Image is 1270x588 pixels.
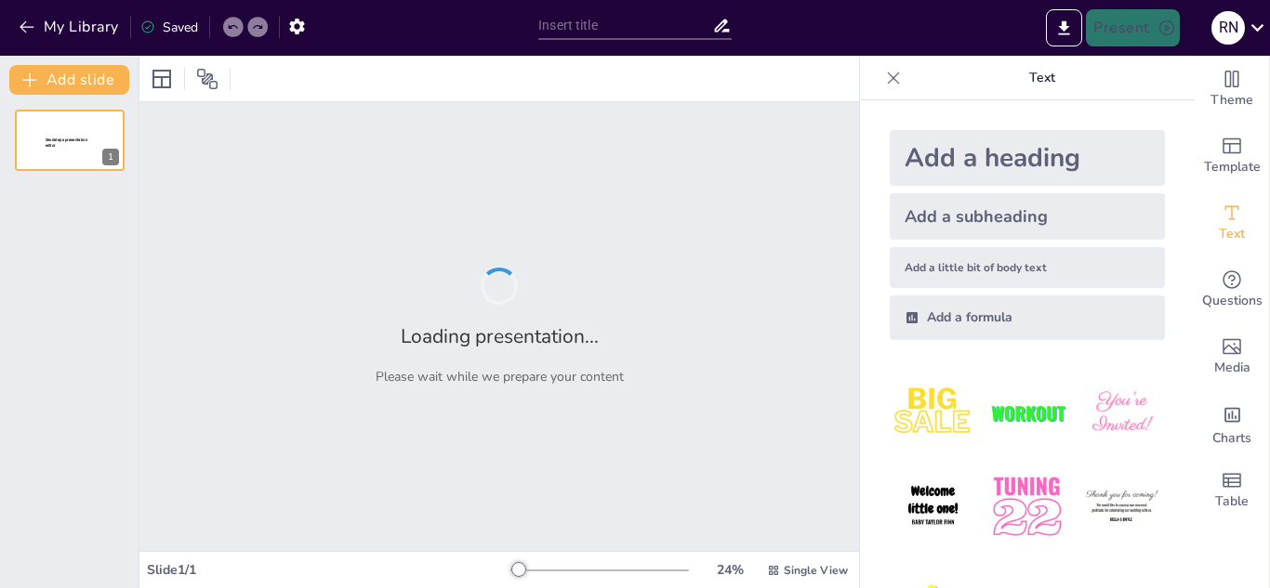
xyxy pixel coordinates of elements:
span: Template [1204,157,1261,177]
div: Saved [140,19,198,36]
button: Add slide [9,65,129,95]
div: Add text boxes [1195,189,1269,256]
p: Text [908,56,1176,100]
div: Add images, graphics, shapes or video [1195,323,1269,390]
span: Theme [1210,90,1253,111]
img: 4.jpeg [890,464,976,550]
img: 1.jpeg [890,370,976,456]
span: Sendsteps presentation editor [46,137,87,148]
div: Get real-time input from your audience [1195,256,1269,323]
span: Table [1215,491,1249,512]
div: Slide 1 / 1 [147,561,510,579]
div: 1 [15,110,125,171]
div: Add a formula [890,295,1165,340]
div: R N [1211,11,1245,45]
span: Single View [784,563,848,578]
h2: Loading presentation... [401,323,599,349]
span: Questions [1202,291,1263,311]
div: Add a subheading [890,193,1165,240]
div: Add a table [1195,457,1269,524]
div: Add charts and graphs [1195,390,1269,457]
div: Add a little bit of body text [890,247,1165,288]
input: Insert title [538,12,712,39]
p: Please wait while we prepare your content [376,368,624,385]
div: Layout [147,64,177,94]
span: Position [196,68,218,90]
span: Media [1214,358,1250,378]
div: Change the overall theme [1195,56,1269,123]
img: 6.jpeg [1078,464,1165,550]
button: Present [1086,9,1179,46]
div: 24 % [708,561,752,579]
button: R N [1211,9,1245,46]
img: 2.jpeg [984,370,1070,456]
button: Export to PowerPoint [1046,9,1082,46]
span: Text [1219,224,1245,244]
div: Add a heading [890,130,1165,186]
button: My Library [14,12,126,42]
div: Add ready made slides [1195,123,1269,189]
img: 3.jpeg [1078,370,1165,456]
span: Charts [1212,428,1251,449]
div: 1 [102,149,119,165]
img: 5.jpeg [984,464,1070,550]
